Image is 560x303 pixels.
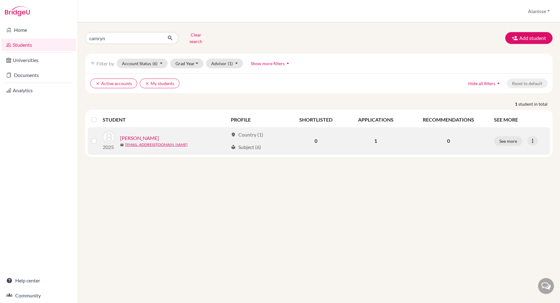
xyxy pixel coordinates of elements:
[120,134,159,142] a: [PERSON_NAME]
[227,112,287,127] th: PROFILE
[1,54,76,66] a: Universities
[228,61,233,66] span: (1)
[490,112,550,127] th: SEE MORE
[96,81,100,86] i: clear
[14,4,27,10] span: Help
[515,101,518,107] strong: 1
[125,142,188,147] a: [EMAIL_ADDRESS][DOMAIN_NAME]
[1,69,76,81] a: Documents
[410,137,487,145] p: 0
[468,81,495,86] span: Hide all filters
[152,61,157,66] span: (6)
[1,289,76,302] a: Community
[406,112,490,127] th: RECOMMENDATIONS
[345,127,406,155] td: 1
[145,81,149,86] i: clear
[231,143,261,151] div: Subject (6)
[287,127,345,155] td: 0
[179,30,213,46] button: Clear search
[206,59,243,68] button: Advisor(1)
[505,32,553,44] button: Add student
[1,24,76,36] a: Home
[103,143,115,151] p: 2025
[494,136,522,146] button: See more
[231,132,236,137] span: location_on
[1,39,76,51] a: Students
[495,80,502,86] i: arrow_drop_up
[5,6,30,16] img: Bridge-U
[345,112,406,127] th: APPLICATIONS
[231,145,236,150] span: local_library
[96,60,114,66] span: Filter by
[1,274,76,287] a: Help center
[85,32,162,44] input: Find student by name...
[1,84,76,97] a: Analytics
[117,59,168,68] button: Account Status(6)
[90,61,95,66] i: filter_list
[518,101,553,107] span: student in total
[287,112,345,127] th: SHORTLISTED
[90,79,137,88] button: clearActive accounts
[231,131,263,138] div: Country (1)
[463,79,507,88] button: Hide all filtersarrow_drop_up
[103,112,227,127] th: STUDENT
[507,79,548,88] button: Reset to default
[120,143,124,147] span: mail
[103,131,115,143] img: Kenison, Camryn
[251,61,285,66] span: Show more filters
[245,59,296,68] button: Show more filtersarrow_drop_up
[140,79,180,88] button: clearMy students
[170,59,204,68] button: Grad Year
[525,5,553,17] button: Alanisse
[285,60,291,66] i: arrow_drop_up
